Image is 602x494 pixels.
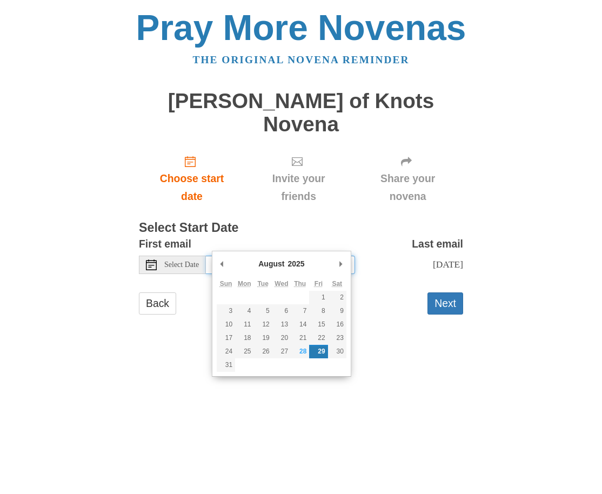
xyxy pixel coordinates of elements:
button: 4 [235,304,253,318]
button: 21 [291,331,309,345]
input: Use the arrow keys to pick a date [206,256,355,274]
button: 14 [291,318,309,331]
span: Share your novena [363,170,452,205]
button: 24 [217,345,235,358]
span: Select Date [164,261,199,269]
a: The original novena reminder [193,54,410,65]
span: [DATE] [433,259,463,270]
div: Click "Next" to confirm your start date first. [352,146,463,211]
button: 7 [291,304,309,318]
abbr: Monday [238,280,251,288]
button: 18 [235,331,253,345]
a: Back [139,292,176,315]
button: 5 [254,304,272,318]
abbr: Sunday [220,280,232,288]
div: Click "Next" to confirm your start date first. [245,146,352,211]
button: 9 [328,304,346,318]
a: Choose start date [139,146,245,211]
a: Pray More Novenas [136,8,466,48]
abbr: Thursday [294,280,306,288]
button: 27 [272,345,291,358]
button: Previous Month [217,256,228,272]
button: 25 [235,345,253,358]
abbr: Friday [315,280,323,288]
span: Invite your friends [256,170,342,205]
button: 22 [309,331,327,345]
button: 29 [309,345,327,358]
h1: [PERSON_NAME] of Knots Novena [139,90,463,136]
button: 1 [309,291,327,304]
button: 13 [272,318,291,331]
button: 17 [217,331,235,345]
span: Choose start date [150,170,234,205]
button: 16 [328,318,346,331]
div: August [257,256,286,272]
button: 31 [217,358,235,372]
button: 10 [217,318,235,331]
div: 2025 [286,256,306,272]
button: 20 [272,331,291,345]
abbr: Wednesday [275,280,288,288]
button: 23 [328,331,346,345]
button: Next Month [336,256,346,272]
button: 3 [217,304,235,318]
button: 26 [254,345,272,358]
button: 19 [254,331,272,345]
button: 28 [291,345,309,358]
button: 11 [235,318,253,331]
button: 12 [254,318,272,331]
button: 6 [272,304,291,318]
label: Last email [412,235,463,253]
button: 2 [328,291,346,304]
button: Next [427,292,463,315]
abbr: Tuesday [257,280,268,288]
button: 8 [309,304,327,318]
button: 15 [309,318,327,331]
button: 30 [328,345,346,358]
label: First email [139,235,191,253]
abbr: Saturday [332,280,342,288]
h3: Select Start Date [139,221,463,235]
